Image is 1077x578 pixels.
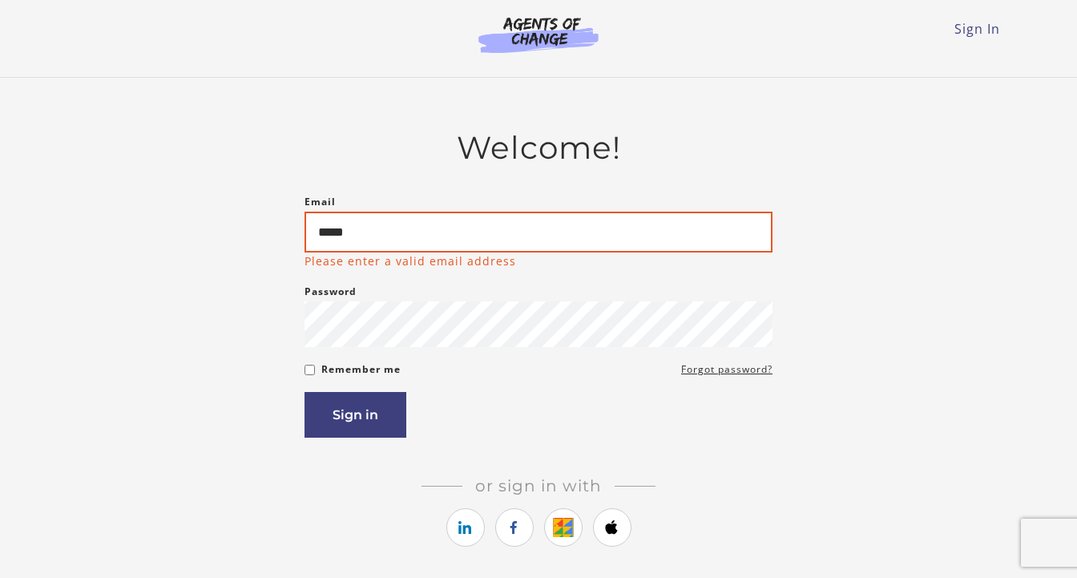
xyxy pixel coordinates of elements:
a: https://courses.thinkific.com/users/auth/facebook?ss%5Breferral%5D=&ss%5Buser_return_to%5D=https%... [495,508,534,547]
a: https://courses.thinkific.com/users/auth/linkedin?ss%5Breferral%5D=&ss%5Buser_return_to%5D=https%... [446,508,485,547]
a: https://courses.thinkific.com/users/auth/apple?ss%5Breferral%5D=&ss%5Buser_return_to%5D=https%3A%... [593,508,631,547]
p: Please enter a valid email address [305,253,516,269]
label: Remember me [321,360,401,379]
a: Sign In [954,20,1000,38]
h2: Welcome! [305,129,772,167]
label: Email [305,192,336,212]
button: Sign in [305,392,406,438]
label: Password [305,282,357,301]
img: Agents of Change Logo [462,16,615,53]
a: Forgot password? [681,360,772,379]
a: https://courses.thinkific.com/users/auth/google?ss%5Breferral%5D=&ss%5Buser_return_to%5D=https%3A... [544,508,583,547]
span: Or sign in with [462,476,615,495]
